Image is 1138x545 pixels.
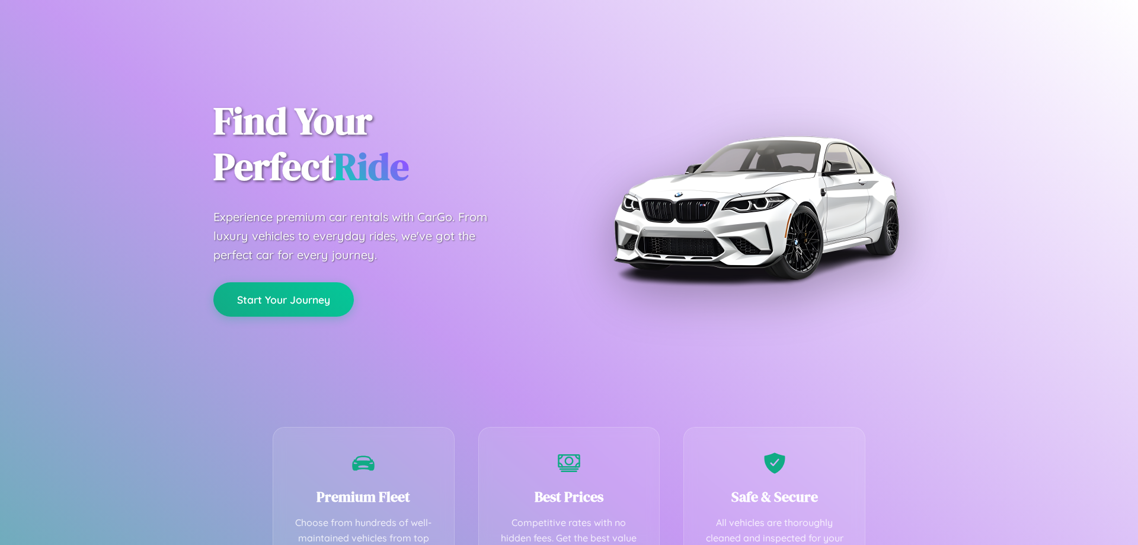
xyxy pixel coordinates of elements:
[213,282,354,317] button: Start Your Journey
[213,208,510,264] p: Experience premium car rentals with CarGo. From luxury vehicles to everyday rides, we've got the ...
[291,487,436,506] h3: Premium Fleet
[334,141,409,192] span: Ride
[702,487,847,506] h3: Safe & Secure
[497,487,642,506] h3: Best Prices
[213,98,551,190] h1: Find Your Perfect
[608,59,904,356] img: Premium BMW car rental vehicle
